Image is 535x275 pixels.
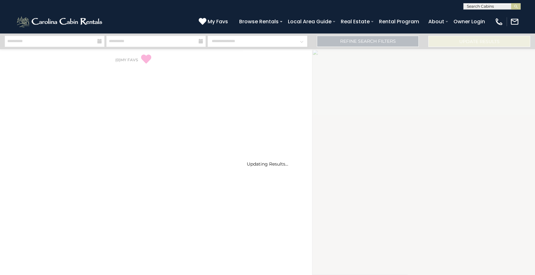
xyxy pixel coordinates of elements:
img: phone-regular-white.png [495,17,503,26]
a: Rental Program [376,16,422,27]
span: My Favs [208,18,228,26]
a: Real Estate [338,16,373,27]
img: White-1-2.png [16,15,104,28]
img: mail-regular-white.png [510,17,519,26]
a: My Favs [199,18,230,26]
a: Owner Login [450,16,488,27]
a: Browse Rentals [236,16,282,27]
a: Local Area Guide [285,16,335,27]
a: About [425,16,447,27]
